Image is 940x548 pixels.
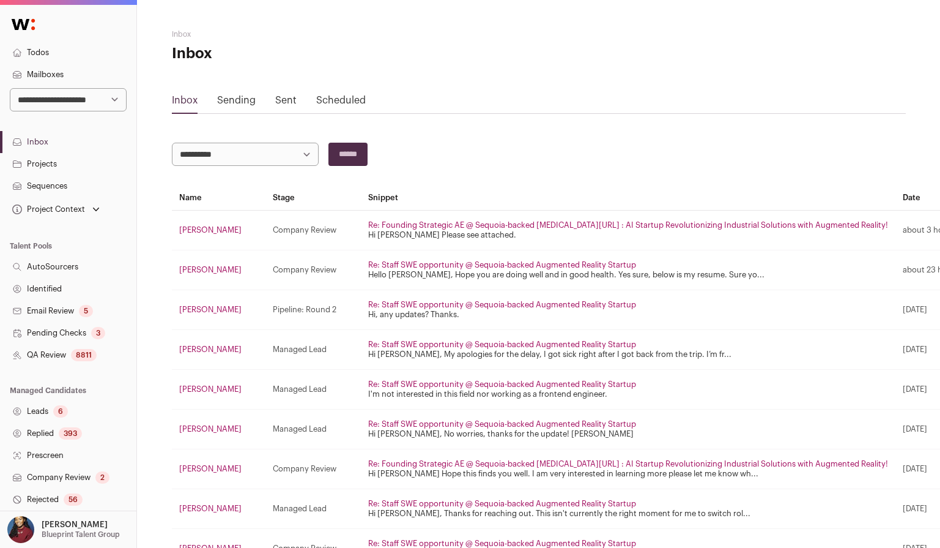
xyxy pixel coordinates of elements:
[71,349,97,361] div: 8811
[368,261,636,269] a: Re: Staff SWE opportunity @ Sequoia-backed Augmented Reality Startup
[42,530,120,539] p: Blueprint Talent Group
[265,449,361,489] td: Company Review
[368,340,636,348] a: Re: Staff SWE opportunity @ Sequoia-backed Augmented Reality Startup
[361,186,895,211] th: Snippet
[368,470,758,478] a: Hi [PERSON_NAME] Hope this finds you well. I am very interested in learning more please let me kn...
[179,226,242,234] a: [PERSON_NAME]
[179,306,242,313] a: [PERSON_NAME]
[368,350,731,358] a: Hi [PERSON_NAME], My apologies for the delay, I got sick right after I got back from the trip. I’...
[265,489,361,529] td: Managed Lead
[5,12,42,37] img: Wellfound
[53,405,68,418] div: 6
[64,494,83,506] div: 56
[265,370,361,410] td: Managed Lead
[368,420,636,428] a: Re: Staff SWE opportunity @ Sequoia-backed Augmented Reality Startup
[368,390,607,398] a: I'm not interested in this field nor working as a frontend engineer.
[179,465,242,473] a: [PERSON_NAME]
[368,460,888,468] a: Re: Founding Strategic AE @ Sequoia-backed [MEDICAL_DATA][URL] : AI Startup Revolutionizing Indus...
[368,310,459,318] a: Hi, any updates? Thanks.
[59,427,82,440] div: 393
[79,305,93,317] div: 5
[265,290,361,330] td: Pipeline: Round 2
[91,327,105,339] div: 3
[5,516,122,543] button: Open dropdown
[172,96,198,105] a: Inbox
[368,539,636,547] a: Re: Staff SWE opportunity @ Sequoia-backed Augmented Reality Startup
[42,520,108,530] p: [PERSON_NAME]
[217,96,256,105] a: Sending
[172,29,416,39] h2: Inbox
[172,44,416,64] h1: Inbox
[95,471,109,484] div: 2
[368,231,516,239] a: Hi [PERSON_NAME] Please see attached.
[368,271,764,279] a: Hello [PERSON_NAME], Hope you are doing well and in good health. Yes sure, below is my resume. Su...
[265,410,361,449] td: Managed Lead
[10,205,85,214] div: Project Context
[368,301,636,309] a: Re: Staff SWE opportunity @ Sequoia-backed Augmented Reality Startup
[368,430,634,438] a: Hi [PERSON_NAME], No worries, thanks for the update! [PERSON_NAME]
[10,201,102,218] button: Open dropdown
[368,221,888,229] a: Re: Founding Strategic AE @ Sequoia-backed [MEDICAL_DATA][URL] : AI Startup Revolutionizing Indus...
[265,330,361,370] td: Managed Lead
[179,266,242,274] a: [PERSON_NAME]
[179,425,242,433] a: [PERSON_NAME]
[179,345,242,353] a: [PERSON_NAME]
[265,211,361,250] td: Company Review
[7,516,34,543] img: 10010497-medium_jpg
[368,500,636,508] a: Re: Staff SWE opportunity @ Sequoia-backed Augmented Reality Startup
[179,385,242,393] a: [PERSON_NAME]
[265,250,361,290] td: Company Review
[368,509,750,517] a: Hi [PERSON_NAME], Thanks for reaching out. This isn't currently the right moment for me to switch...
[265,186,361,211] th: Stage
[316,96,366,105] a: Scheduled
[179,505,242,512] a: [PERSON_NAME]
[172,186,265,211] th: Name
[275,96,297,105] a: Sent
[368,380,636,388] a: Re: Staff SWE opportunity @ Sequoia-backed Augmented Reality Startup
